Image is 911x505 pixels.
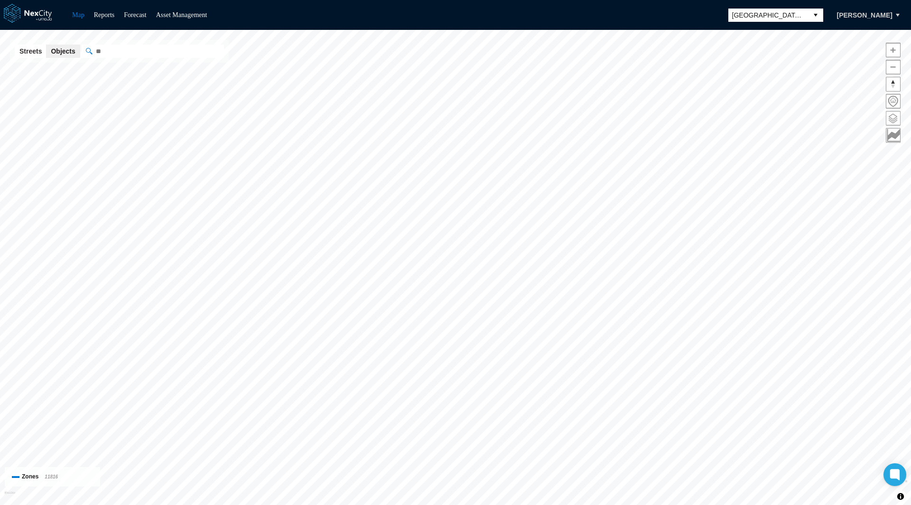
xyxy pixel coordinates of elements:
[732,10,804,20] span: [GEOGRAPHIC_DATA][PERSON_NAME]
[4,491,15,502] a: Mapbox homepage
[124,11,146,18] a: Forecast
[19,46,42,56] span: Streets
[45,474,58,479] span: 11816
[51,46,75,56] span: Objects
[886,43,900,57] span: Zoom in
[886,94,901,109] button: Home
[94,11,115,18] a: Reports
[886,128,901,143] button: Key metrics
[156,11,207,18] a: Asset Management
[886,60,900,74] span: Zoom out
[886,111,901,126] button: Layers management
[808,9,823,22] button: select
[837,10,892,20] span: [PERSON_NAME]
[886,77,900,91] span: Reset bearing to north
[898,491,903,502] span: Toggle attribution
[15,45,46,58] button: Streets
[46,45,80,58] button: Objects
[886,77,901,92] button: Reset bearing to north
[895,491,906,502] button: Toggle attribution
[886,60,901,74] button: Zoom out
[72,11,84,18] a: Map
[886,43,901,57] button: Zoom in
[827,7,902,23] button: [PERSON_NAME]
[12,472,93,482] div: Zones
